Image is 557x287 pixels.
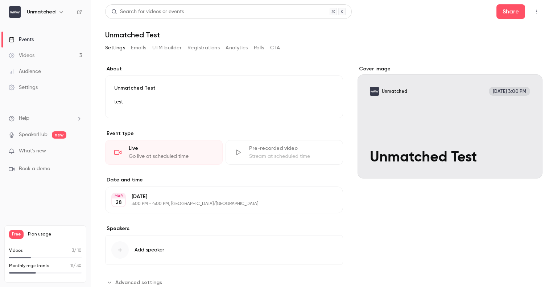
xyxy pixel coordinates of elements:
[9,84,38,91] div: Settings
[254,42,264,54] button: Polls
[226,42,248,54] button: Analytics
[112,193,125,198] div: MAR
[9,36,34,43] div: Events
[9,6,21,18] img: Unmatched
[132,193,305,200] p: [DATE]
[358,65,542,179] section: Cover image
[19,131,48,139] a: SpeakerHub
[105,65,343,73] label: About
[105,140,223,165] div: LiveGo live at scheduled time
[72,249,74,253] span: 3
[9,52,34,59] div: Videos
[152,42,182,54] button: UTM builder
[105,225,343,232] label: Speakers
[9,230,24,239] span: Free
[131,42,146,54] button: Emails
[19,147,46,155] span: What's new
[27,8,55,16] h6: Unmatched
[116,199,122,206] p: 28
[115,279,162,286] span: Advanced settings
[9,263,49,269] p: Monthly registrants
[52,131,66,139] span: new
[496,4,525,19] button: Share
[9,247,23,254] p: Videos
[9,68,41,75] div: Audience
[72,247,82,254] p: / 10
[249,145,334,152] div: Pre-recorded video
[129,153,214,160] div: Go live at scheduled time
[187,42,220,54] button: Registrations
[19,165,50,173] span: Book a demo
[135,246,164,254] span: Add speaker
[111,8,184,16] div: Search for videos or events
[249,153,334,160] div: Stream at scheduled time
[270,42,280,54] button: CTA
[19,115,29,122] span: Help
[70,263,82,269] p: / 30
[105,42,125,54] button: Settings
[28,231,82,237] span: Plan usage
[114,98,334,106] p: test
[129,145,214,152] div: Live
[105,30,542,39] h1: Unmatched Test
[226,140,343,165] div: Pre-recorded videoStream at scheduled time
[9,115,82,122] li: help-dropdown-opener
[132,201,305,207] p: 3:00 PM - 4:00 PM, [GEOGRAPHIC_DATA]/[GEOGRAPHIC_DATA]
[358,65,542,73] label: Cover image
[105,176,343,184] label: Date and time
[114,85,334,92] p: Unmatched Test
[70,264,73,268] span: 11
[105,235,343,265] button: Add speaker
[105,130,343,137] p: Event type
